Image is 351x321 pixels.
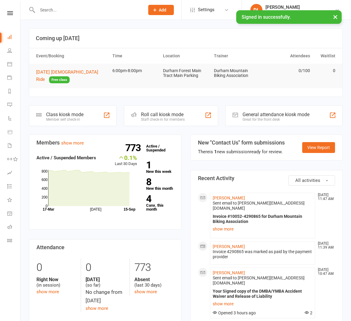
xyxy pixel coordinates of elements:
div: Great for the front desk [243,117,309,122]
a: 8New this month [146,177,174,190]
a: [PERSON_NAME] [213,195,245,200]
div: No change from [DATE] [86,288,125,304]
h3: Attendance [36,244,174,250]
strong: 1 [146,160,171,170]
div: Invoice #10052-4290865 for Durham Mountain Biking Association [213,214,313,224]
div: There is new submission ready for review. [198,148,285,155]
a: Dashboard [7,31,21,44]
a: Roll call kiosk mode [7,221,21,234]
a: 4Canx. this month [146,194,174,211]
a: Reports [7,85,21,99]
div: General attendance kiosk mode [243,112,309,117]
h3: New "Contact Us" form submissions [198,140,285,146]
div: Durham Mountain Biking Association [265,10,335,15]
a: show more [36,289,59,294]
div: 0 [86,259,125,277]
a: 1New this week [146,160,174,173]
div: 773 [134,259,174,277]
time: [DATE] 11:39 AM [315,242,335,249]
td: Durham Forest Main Tract Main Parking [160,64,211,83]
th: Trainer [211,48,262,64]
strong: 773 [125,143,143,152]
div: 0.1% [115,154,137,161]
a: [PERSON_NAME] [213,244,245,249]
div: Staff check-in for members [141,117,185,122]
div: Member self check-in [46,117,83,122]
a: Product Sales [7,126,21,139]
button: Add [148,5,174,15]
button: All activities [288,175,335,186]
a: show more [134,289,157,294]
button: × [330,10,341,23]
a: Class kiosk mode [7,234,21,248]
a: What's New [7,194,21,207]
span: Signed in successfully. [242,14,291,20]
span: Add [159,8,166,12]
strong: 4 [146,194,171,203]
a: Calendar [7,58,21,72]
a: General attendance kiosk mode [7,207,21,221]
h3: Recent Activity [198,175,335,181]
th: Event/Booking [33,48,110,64]
div: Class kiosk mode [46,112,83,117]
div: (in session) [36,277,76,288]
h3: Coming up [DATE] [36,35,336,41]
div: Last 30 Days [115,154,137,167]
a: People [7,44,21,58]
th: Waitlist [313,48,338,64]
th: Location [160,48,211,64]
div: DL [250,4,262,16]
td: 0/100 [262,64,313,78]
span: Settings [198,3,215,17]
th: Time [110,48,161,64]
span: Free class [49,76,70,83]
div: Roll call kiosk mode [141,112,185,117]
span: Opened 3 hours ago [213,310,256,315]
span: Sent email to [PERSON_NAME][EMAIL_ADDRESS][DOMAIN_NAME] [213,275,305,285]
span: All activities [295,178,320,183]
strong: Absent [134,277,174,282]
a: show more [213,225,313,233]
span: Sent email to [PERSON_NAME][EMAIL_ADDRESS][DOMAIN_NAME] [213,201,305,211]
a: 773Active / Suspended [143,140,170,157]
a: [PERSON_NAME] [213,270,245,275]
a: Assessments [7,167,21,180]
strong: [DATE] [86,277,125,282]
td: 0 [313,64,338,78]
button: [DATE] [DEMOGRAPHIC_DATA] RideFree class [36,68,107,83]
strong: Right Now [36,277,76,282]
a: show more [86,306,108,311]
a: show more [213,300,313,308]
h3: Members [36,140,174,146]
a: show more [61,140,84,146]
th: Attendees [262,48,313,64]
time: [DATE] 10:47 AM [315,268,335,276]
a: View Report [302,142,335,153]
div: (last 30 days) [134,277,174,288]
div: Invoice 4290865 was marked as paid by the payment provider [213,249,313,259]
div: 0 [36,259,76,277]
strong: 8 [146,177,171,186]
strong: 1 [214,149,217,154]
strong: Active / Suspended Members [36,155,96,160]
td: 6:00pm-8:00pm [110,64,161,78]
div: (so far) [86,277,125,288]
input: Search... [36,6,140,14]
div: [PERSON_NAME] [265,5,335,10]
span: 2 [305,310,312,315]
td: Durham Mountain Biking Association [211,64,262,83]
time: [DATE] 11:47 AM [315,193,335,201]
div: Your Signed copy of the DMBA/YMBA Accident Waiver and Release of Liability [213,289,313,299]
a: Payments [7,72,21,85]
span: [DATE] [DEMOGRAPHIC_DATA] Ride [36,69,98,82]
